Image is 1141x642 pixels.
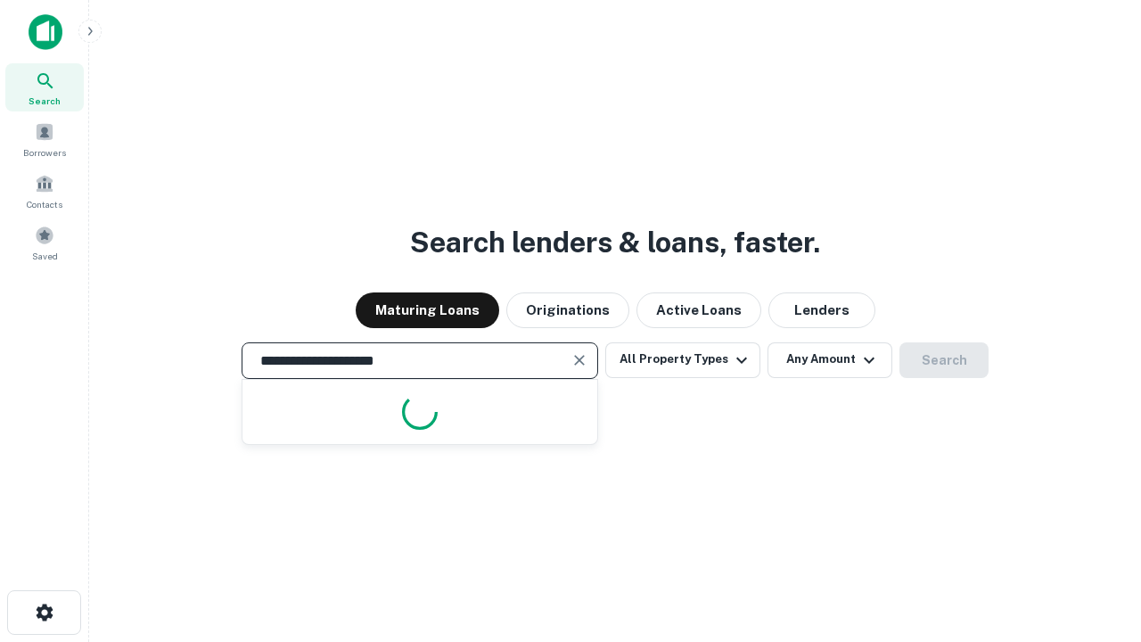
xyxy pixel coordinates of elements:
[29,14,62,50] img: capitalize-icon.png
[410,221,820,264] h3: Search lenders & loans, faster.
[1052,442,1141,528] iframe: Chat Widget
[32,249,58,263] span: Saved
[29,94,61,108] span: Search
[5,218,84,267] a: Saved
[605,342,760,378] button: All Property Types
[27,197,62,211] span: Contacts
[356,292,499,328] button: Maturing Loans
[506,292,629,328] button: Originations
[5,167,84,215] a: Contacts
[768,292,875,328] button: Lenders
[768,342,892,378] button: Any Amount
[5,63,84,111] a: Search
[5,115,84,163] a: Borrowers
[636,292,761,328] button: Active Loans
[567,348,592,373] button: Clear
[23,145,66,160] span: Borrowers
